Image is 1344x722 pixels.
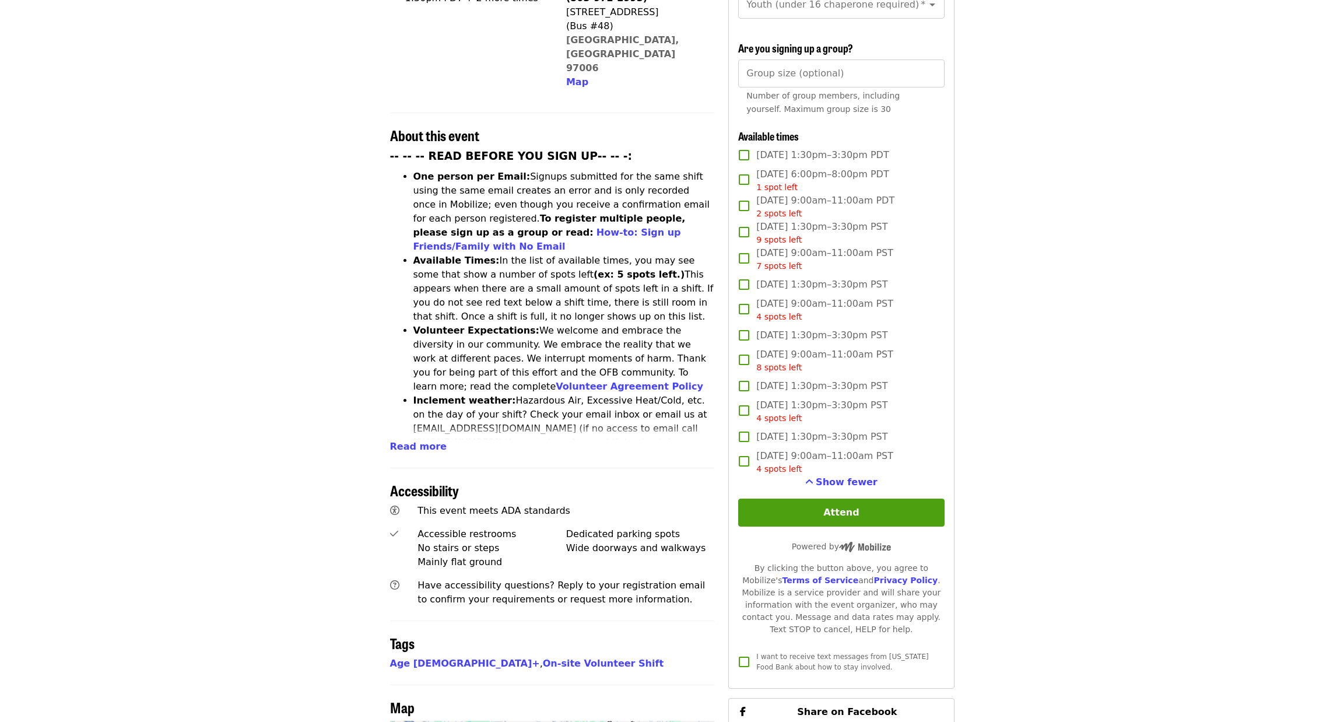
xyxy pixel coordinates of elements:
[839,542,891,552] img: Powered by Mobilize
[756,209,802,218] span: 2 spots left
[390,633,415,653] span: Tags
[756,297,893,323] span: [DATE] 9:00am–11:00am PST
[756,167,889,194] span: [DATE] 6:00pm–8:00pm PDT
[816,476,878,488] span: Show fewer
[566,34,679,73] a: [GEOGRAPHIC_DATA], [GEOGRAPHIC_DATA] 97006
[566,76,588,87] span: Map
[413,394,715,464] li: Hazardous Air, Excessive Heat/Cold, etc. on the day of your shift? Check your email inbox or emai...
[792,542,891,551] span: Powered by
[756,398,887,425] span: [DATE] 1:30pm–3:30pm PST
[417,527,566,541] div: Accessible restrooms
[756,235,802,244] span: 9 spots left
[756,194,894,220] span: [DATE] 9:00am–11:00am PDT
[566,527,715,541] div: Dedicated parking spots
[756,430,887,444] span: [DATE] 1:30pm–3:30pm PST
[390,505,399,516] i: universal-access icon
[566,541,715,555] div: Wide doorways and walkways
[417,580,705,605] span: Have accessibility questions? Reply to your registration email to confirm your requirements or re...
[738,499,944,527] button: Attend
[413,324,715,394] li: We welcome and embrace the diversity in our community. We embrace the reality that we work at dif...
[746,91,900,114] span: Number of group members, including yourself. Maximum group size is 30
[390,580,399,591] i: question-circle icon
[738,40,853,55] span: Are you signing up a group?
[556,381,703,392] a: Volunteer Agreement Policy
[413,255,500,266] strong: Available Times:
[756,148,889,162] span: [DATE] 1:30pm–3:30pm PDT
[756,183,798,192] span: 1 spot left
[390,658,540,669] a: Age [DEMOGRAPHIC_DATA]+
[417,541,566,555] div: No stairs or steps
[738,59,944,87] input: [object Object]
[756,328,887,342] span: [DATE] 1:30pm–3:30pm PST
[566,75,588,89] button: Map
[797,706,897,717] span: Share on Facebook
[413,325,540,336] strong: Volunteer Expectations:
[390,528,398,539] i: check icon
[738,562,944,636] div: By clicking the button above, you agree to Mobilize's and . Mobilize is a service provider and wi...
[738,128,799,143] span: Available times
[756,261,802,271] span: 7 spots left
[390,441,447,452] span: Read more
[390,150,633,162] strong: -- -- -- READ BEFORE YOU SIGN UP-- -- -:
[756,312,802,321] span: 4 spots left
[594,269,685,280] strong: (ex: 5 spots left.)
[756,464,802,474] span: 4 spots left
[413,254,715,324] li: In the list of available times, you may see some that show a number of spots left This appears wh...
[413,213,686,238] strong: To register multiple people, please sign up as a group or read:
[390,480,459,500] span: Accessibility
[805,475,878,489] button: See more timeslots
[756,220,887,246] span: [DATE] 1:30pm–3:30pm PST
[756,246,893,272] span: [DATE] 9:00am–11:00am PST
[566,19,705,33] div: (Bus #48)
[756,449,893,475] span: [DATE] 9:00am–11:00am PST
[756,363,802,372] span: 8 spots left
[390,697,415,717] span: Map
[873,576,938,585] a: Privacy Policy
[417,505,570,516] span: This event meets ADA standards
[390,440,447,454] button: Read more
[543,658,664,669] a: On-site Volunteer Shift
[413,171,531,182] strong: One person per Email:
[413,395,516,406] strong: Inclement weather:
[756,653,928,671] span: I want to receive text messages from [US_STATE] Food Bank about how to stay involved.
[413,170,715,254] li: Signups submitted for the same shift using the same email creates an error and is only recorded o...
[417,555,566,569] div: Mainly flat ground
[566,5,705,19] div: [STREET_ADDRESS]
[756,348,893,374] span: [DATE] 9:00am–11:00am PST
[413,227,681,252] a: How-to: Sign up Friends/Family with No Email
[390,658,543,669] span: ,
[390,125,479,145] span: About this event
[756,413,802,423] span: 4 spots left
[782,576,858,585] a: Terms of Service
[756,278,887,292] span: [DATE] 1:30pm–3:30pm PST
[756,379,887,393] span: [DATE] 1:30pm–3:30pm PST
